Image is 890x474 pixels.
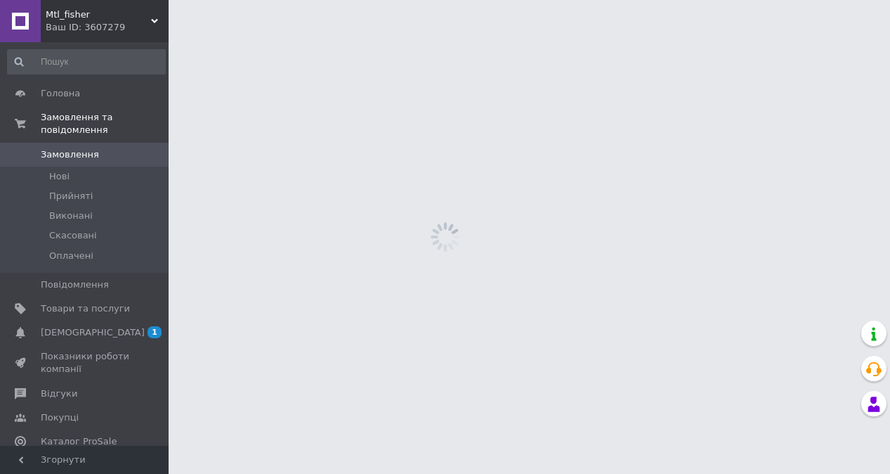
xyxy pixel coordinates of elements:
[46,8,151,21] span: Mtl_fisher
[41,411,79,424] span: Покупці
[49,250,93,262] span: Оплачені
[41,326,145,339] span: [DEMOGRAPHIC_DATA]
[41,350,130,376] span: Показники роботи компанії
[41,435,117,448] span: Каталог ProSale
[41,278,109,291] span: Повідомлення
[41,387,77,400] span: Відгуки
[46,21,169,34] div: Ваш ID: 3607279
[41,111,169,136] span: Замовлення та повідомлення
[41,148,99,161] span: Замовлення
[49,190,93,203] span: Прийняті
[7,49,166,75] input: Пошук
[49,170,70,183] span: Нові
[49,229,97,242] span: Скасовані
[41,302,130,315] span: Товари та послуги
[148,326,162,338] span: 1
[41,87,80,100] span: Головна
[49,210,93,222] span: Виконані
